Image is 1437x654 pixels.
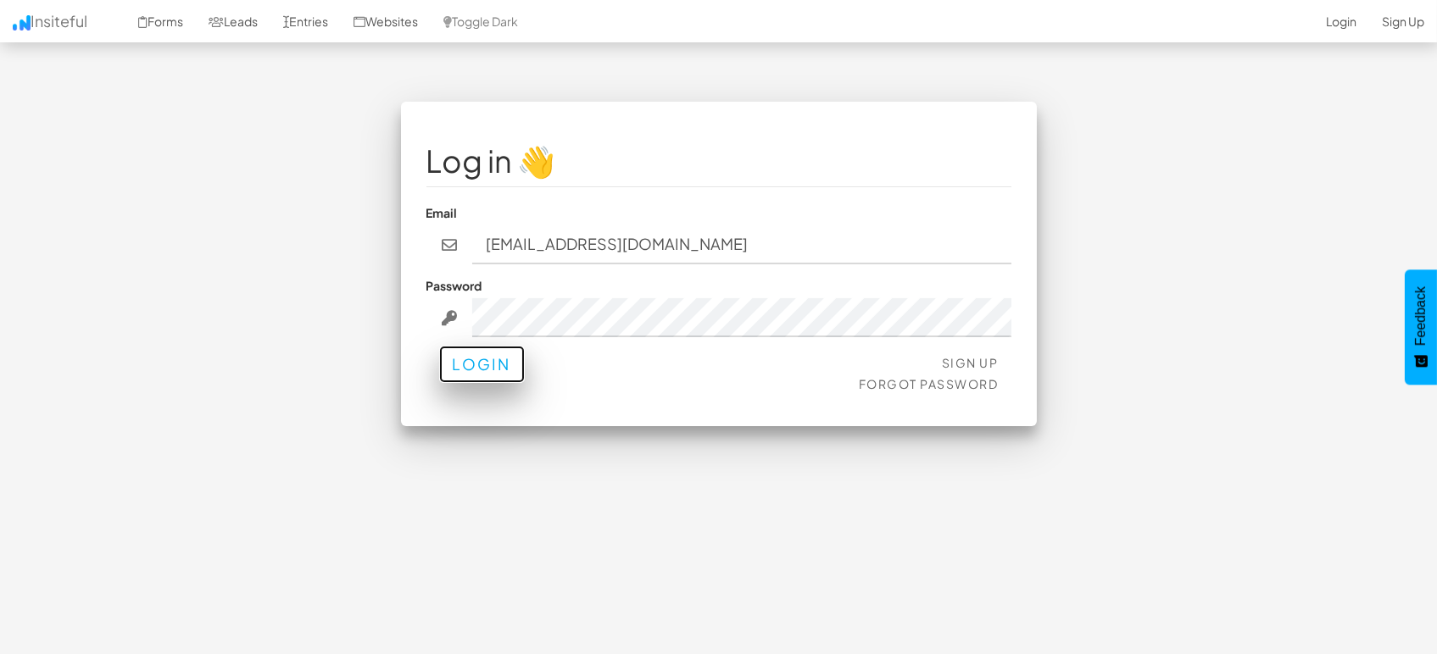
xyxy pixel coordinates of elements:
span: Feedback [1413,286,1429,346]
input: john@doe.com [472,225,1011,264]
label: Password [426,277,482,294]
a: Sign Up [942,355,999,370]
button: Login [439,346,525,383]
a: Forgot Password [859,376,999,391]
h1: Log in 👋 [426,144,1011,178]
img: icon.png [13,15,31,30]
button: Feedback - Show survey [1405,269,1437,385]
label: Email [426,204,458,221]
